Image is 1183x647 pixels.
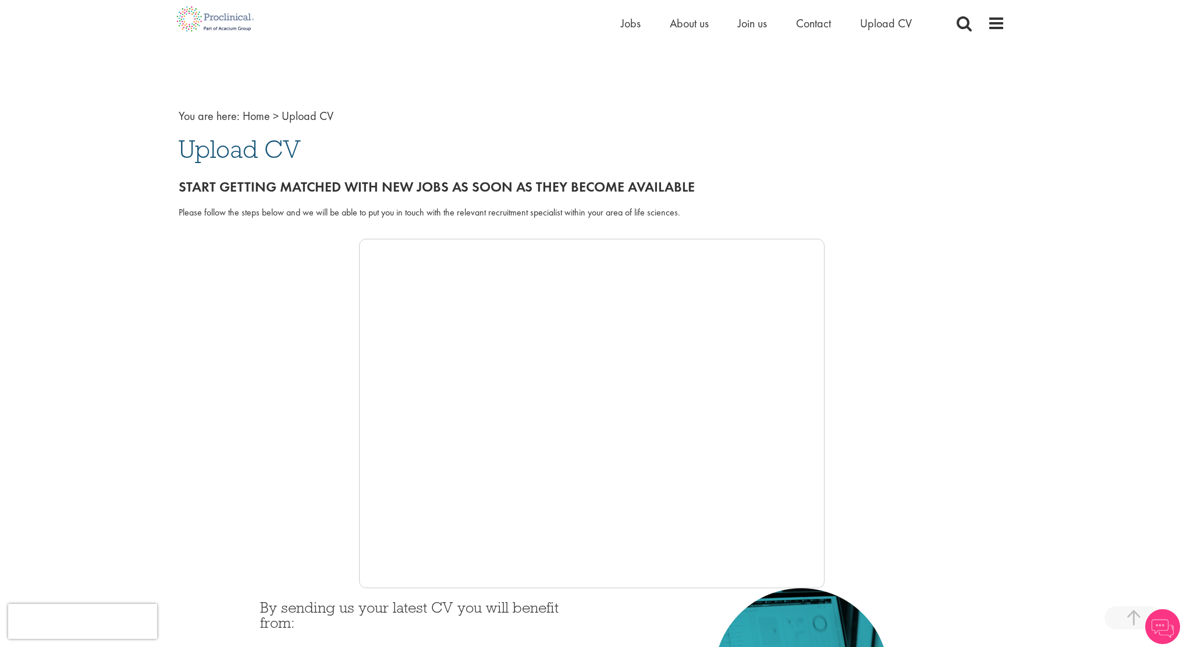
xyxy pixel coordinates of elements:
[738,16,767,31] a: Join us
[796,16,831,31] a: Contact
[179,133,301,165] span: Upload CV
[243,108,270,123] a: breadcrumb link
[1145,609,1180,644] img: Chatbot
[179,179,1005,195] h2: Start getting matched with new jobs as soon as they become available
[670,16,709,31] a: About us
[8,604,157,639] iframe: reCAPTCHA
[621,16,641,31] a: Jobs
[260,600,583,646] h3: By sending us your latest CV you will benefit from:
[860,16,912,31] a: Upload CV
[179,206,1005,220] div: Please follow the steps below and we will be able to put you in touch with the relevant recruitme...
[282,108,333,123] span: Upload CV
[273,108,279,123] span: >
[179,108,240,123] span: You are here:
